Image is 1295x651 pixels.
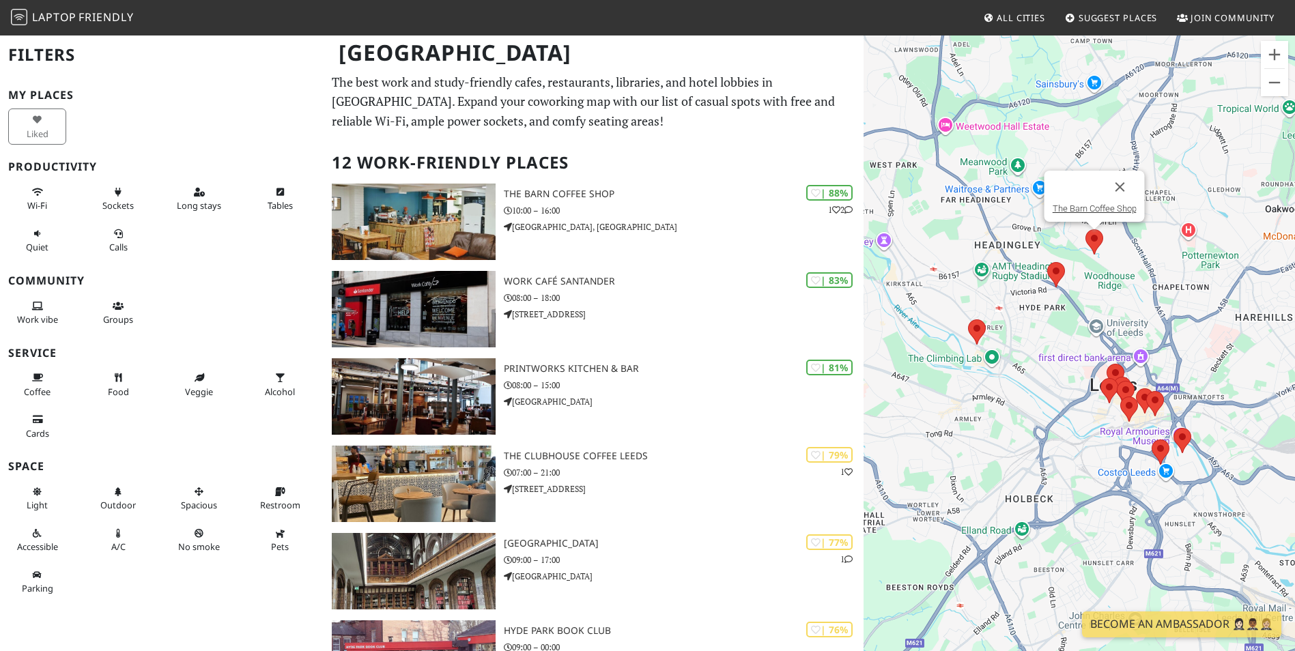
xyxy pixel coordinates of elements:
button: Spacious [170,480,228,517]
h3: Hyde Park Book Club [504,625,864,637]
img: LaptopFriendly [11,9,27,25]
h3: Service [8,347,315,360]
a: Printworks Kitchen & Bar | 81% Printworks Kitchen & Bar 08:00 – 15:00 [GEOGRAPHIC_DATA] [324,358,863,435]
div: | 81% [806,360,853,375]
div: | 83% [806,272,853,288]
p: 09:00 – 17:00 [504,553,864,566]
span: Pet friendly [271,540,289,553]
img: The Clubhouse Coffee Leeds [332,446,495,522]
p: 1 [840,553,853,566]
img: Leeds Central Library [332,533,495,609]
h3: Productivity [8,160,315,173]
span: Spacious [181,499,217,511]
h2: Filters [8,34,315,76]
span: Air conditioned [111,540,126,553]
button: Work vibe [8,295,66,331]
span: Suggest Places [1079,12,1158,24]
p: [STREET_ADDRESS] [504,482,864,495]
button: Veggie [170,366,228,403]
button: Alcohol [251,366,309,403]
span: Parking [22,582,53,594]
h3: Work Café Santander [504,276,864,287]
button: Sockets [89,181,147,217]
span: Friendly [79,10,133,25]
p: [GEOGRAPHIC_DATA] [504,395,864,408]
h3: The Barn Coffee Shop [504,188,864,200]
h1: [GEOGRAPHIC_DATA] [328,34,860,72]
p: The best work and study-friendly cafes, restaurants, libraries, and hotel lobbies in [GEOGRAPHIC_... [332,72,855,131]
button: Cards [8,408,66,444]
span: Veggie [185,386,213,398]
button: Tables [251,181,309,217]
button: Pets [251,522,309,558]
button: Zoom out [1261,69,1288,96]
div: | 79% [806,447,853,463]
button: Groups [89,295,147,331]
h3: My Places [8,89,315,102]
p: [GEOGRAPHIC_DATA], [GEOGRAPHIC_DATA] [504,220,864,233]
button: A/C [89,522,147,558]
button: Wi-Fi [8,181,66,217]
span: Work-friendly tables [268,199,293,212]
span: Power sockets [102,199,134,212]
h3: The Clubhouse Coffee Leeds [504,450,864,462]
button: Long stays [170,181,228,217]
p: 10:00 – 16:00 [504,204,864,217]
h3: Printworks Kitchen & Bar [504,363,864,375]
p: 08:00 – 15:00 [504,379,864,392]
span: Food [108,386,129,398]
div: | 76% [806,622,853,637]
h3: Community [8,274,315,287]
span: All Cities [997,12,1045,24]
p: 1 2 [828,203,853,216]
span: Accessible [17,540,58,553]
button: No smoke [170,522,228,558]
a: Leeds Central Library | 77% 1 [GEOGRAPHIC_DATA] 09:00 – 17:00 [GEOGRAPHIC_DATA] [324,533,863,609]
span: Restroom [260,499,300,511]
img: Printworks Kitchen & Bar [332,358,495,435]
img: The Barn Coffee Shop [332,184,495,260]
span: People working [17,313,58,325]
span: Stable Wi-Fi [27,199,47,212]
a: The Clubhouse Coffee Leeds | 79% 1 The Clubhouse Coffee Leeds 07:00 – 21:00 [STREET_ADDRESS] [324,446,863,522]
p: 07:00 – 21:00 [504,466,864,479]
button: Parking [8,564,66,600]
div: | 88% [806,185,853,201]
span: Long stays [177,199,221,212]
a: Work Café Santander | 83% Work Café Santander 08:00 – 18:00 [STREET_ADDRESS] [324,271,863,347]
span: Credit cards [26,427,49,439]
h3: [GEOGRAPHIC_DATA] [504,538,864,549]
button: Light [8,480,66,517]
h2: 12 Work-Friendly Places [332,142,855,184]
a: The Barn Coffee Shop | 88% 12 The Barn Coffee Shop 10:00 – 16:00 [GEOGRAPHIC_DATA], [GEOGRAPHIC_D... [324,184,863,260]
span: Laptop [32,10,76,25]
button: Quiet [8,222,66,259]
span: Group tables [103,313,133,325]
p: [GEOGRAPHIC_DATA] [504,570,864,583]
div: | 77% [806,534,853,550]
span: Outdoor area [100,499,136,511]
span: Smoke free [178,540,220,553]
a: Become an Ambassador 🤵🏻‍♀️🤵🏾‍♂️🤵🏼‍♀️ [1082,611,1281,637]
span: Coffee [24,386,51,398]
span: Alcohol [265,386,295,398]
button: Close [1103,171,1136,203]
a: Join Community [1171,5,1280,30]
a: All Cities [978,5,1051,30]
button: Coffee [8,366,66,403]
button: Outdoor [89,480,147,517]
h3: Space [8,460,315,473]
p: 08:00 – 18:00 [504,291,864,304]
span: Join Community [1191,12,1275,24]
p: [STREET_ADDRESS] [504,308,864,321]
button: Zoom in [1261,41,1288,68]
span: Natural light [27,499,48,511]
img: Work Café Santander [332,271,495,347]
span: Video/audio calls [109,241,128,253]
button: Food [89,366,147,403]
a: Suggest Places [1059,5,1163,30]
a: The Barn Coffee Shop [1052,203,1136,214]
p: 1 [840,465,853,478]
span: Quiet [26,241,48,253]
a: LaptopFriendly LaptopFriendly [11,6,134,30]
